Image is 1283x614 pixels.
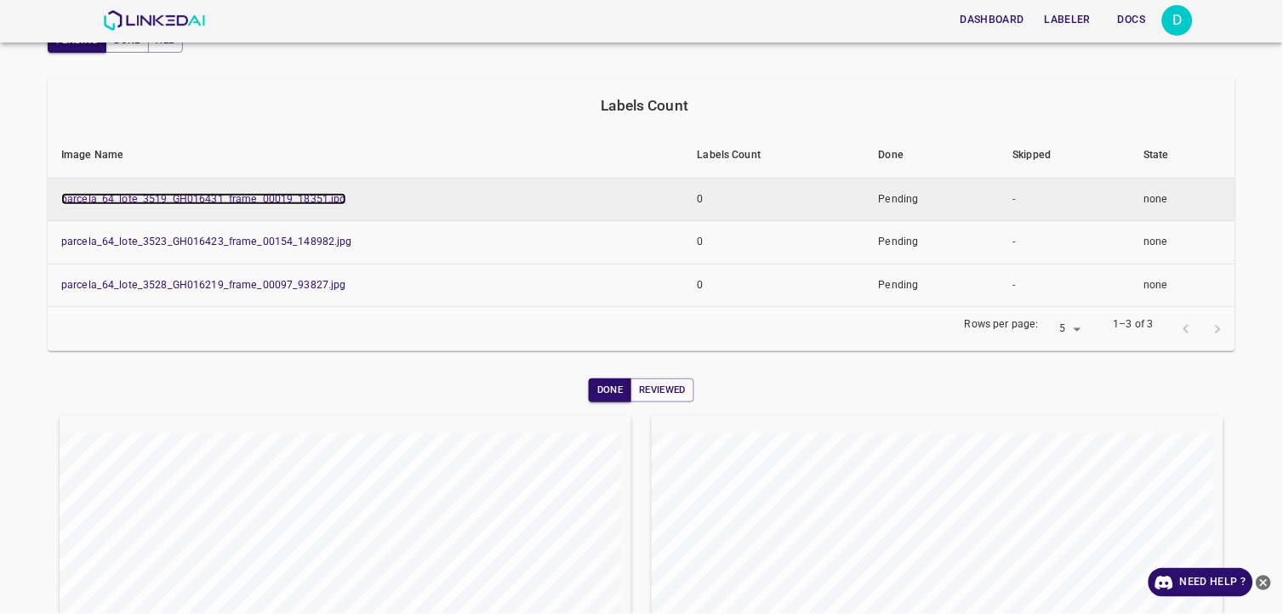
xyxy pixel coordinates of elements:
div: Labels Count [61,94,1229,117]
th: Done [865,133,1000,179]
td: - [1000,221,1131,264]
td: 0 [684,264,865,307]
button: Docs [1104,6,1159,34]
a: parcela_64_lote_3519_GH016431_frame_00019_18351.jpg [61,193,346,205]
td: Pending [865,264,1000,307]
td: 0 [684,221,865,264]
td: none [1131,264,1235,307]
a: Docs [1101,3,1162,37]
td: Pending [865,178,1000,221]
button: close-help [1253,568,1274,597]
p: 1–3 of 3 [1114,317,1154,333]
div: D [1162,5,1193,36]
a: Labeler [1035,3,1101,37]
a: Need Help ? [1149,568,1253,597]
a: Dashboard [950,3,1035,37]
img: LinkedAI [103,10,206,31]
td: - [1000,178,1131,221]
button: Dashboard [954,6,1031,34]
td: - [1000,264,1131,307]
th: State [1131,133,1235,179]
a: parcela_64_lote_3528_GH016219_frame_00097_93827.jpg [61,279,346,291]
button: Labeler [1038,6,1098,34]
td: 0 [684,178,865,221]
td: none [1131,178,1235,221]
button: Reviewed [630,378,694,402]
a: parcela_64_lote_3523_GH016423_frame_00154_148982.jpg [61,236,352,247]
div: 5 [1046,318,1086,341]
td: none [1131,221,1235,264]
p: Rows per page: [965,317,1039,333]
button: Done [589,378,631,402]
td: Pending [865,221,1000,264]
th: Image Name [48,133,684,179]
th: Skipped [1000,133,1131,179]
button: Open settings [1162,5,1193,36]
th: Labels Count [684,133,865,179]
